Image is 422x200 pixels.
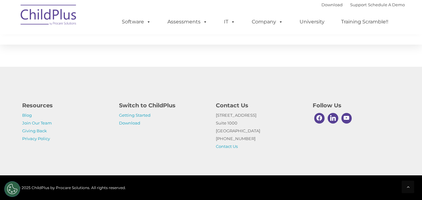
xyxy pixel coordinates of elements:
[22,120,52,125] a: Join Our Team
[87,67,113,71] span: Phone number
[218,16,241,28] a: IT
[22,136,50,141] a: Privacy Policy
[340,111,354,125] a: Youtube
[216,144,238,149] a: Contact Us
[216,101,303,110] h4: Contact Us
[321,2,343,7] a: Download
[161,16,214,28] a: Assessments
[22,128,47,133] a: Giving Back
[87,41,106,46] span: Last name
[321,2,405,7] font: |
[22,113,32,118] a: Blog
[313,111,326,125] a: Facebook
[368,2,405,7] a: Schedule A Demo
[326,111,340,125] a: Linkedin
[246,16,289,28] a: Company
[350,2,367,7] a: Support
[313,101,400,110] h4: Follow Us
[4,181,20,197] button: Cookies Settings
[216,111,303,150] p: [STREET_ADDRESS] Suite 1000 [GEOGRAPHIC_DATA] [PHONE_NUMBER]
[335,16,395,28] a: Training Scramble!!
[119,120,140,125] a: Download
[116,16,157,28] a: Software
[22,101,110,110] h4: Resources
[119,101,206,110] h4: Switch to ChildPlus
[119,113,151,118] a: Getting Started
[293,16,331,28] a: University
[17,0,80,32] img: ChildPlus by Procare Solutions
[17,185,126,190] span: © 2025 ChildPlus by Procare Solutions. All rights reserved.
